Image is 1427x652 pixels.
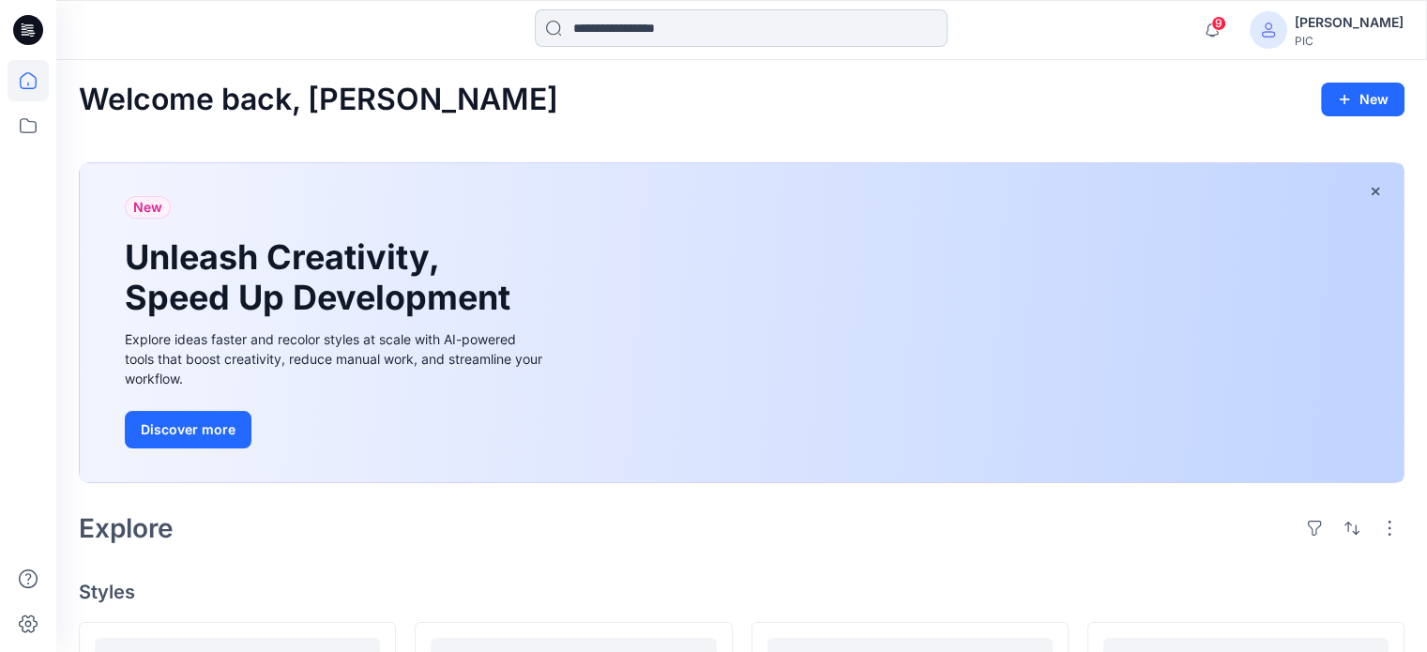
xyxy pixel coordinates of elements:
h1: Unleash Creativity, Speed Up Development [125,237,519,318]
button: New [1321,83,1404,116]
div: Explore ideas faster and recolor styles at scale with AI-powered tools that boost creativity, red... [125,329,547,388]
h2: Welcome back, [PERSON_NAME] [79,83,558,117]
h4: Styles [79,581,1404,603]
span: 9 [1211,16,1226,31]
span: New [133,196,162,219]
button: Discover more [125,411,251,448]
div: [PERSON_NAME] [1295,11,1404,34]
a: Discover more [125,411,547,448]
div: PIC [1295,34,1404,48]
h2: Explore [79,513,174,543]
svg: avatar [1261,23,1276,38]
